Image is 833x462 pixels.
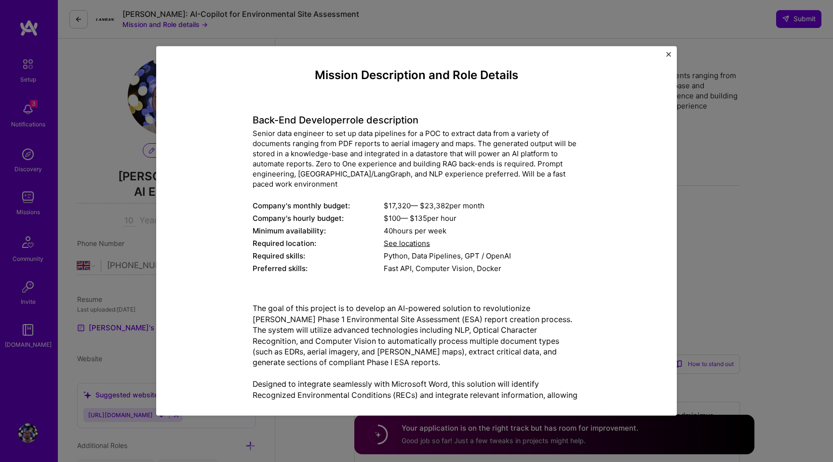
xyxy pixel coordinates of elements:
[253,128,580,189] div: Senior data engineer to set up data pipelines for a POC to extract data from a variety of documen...
[384,226,580,236] div: 40 hours per week
[253,114,580,126] h4: Back-End Developer role description
[253,201,384,211] div: Company's monthly budget:
[253,226,384,236] div: Minimum availability:
[384,201,580,211] div: $ 17,320 — $ 23,382 per month
[384,263,580,273] div: Fast API, Computer Vision, Docker
[384,239,430,248] span: See locations
[666,52,671,62] button: Close
[384,213,580,223] div: $ 100 — $ 135 per hour
[253,251,384,261] div: Required skills:
[384,251,580,261] div: Python, Data Pipelines, GPT / OpenAI
[253,238,384,248] div: Required location:
[253,263,384,273] div: Preferred skills:
[253,68,580,82] h4: Mission Description and Role Details
[253,213,384,223] div: Company's hourly budget:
